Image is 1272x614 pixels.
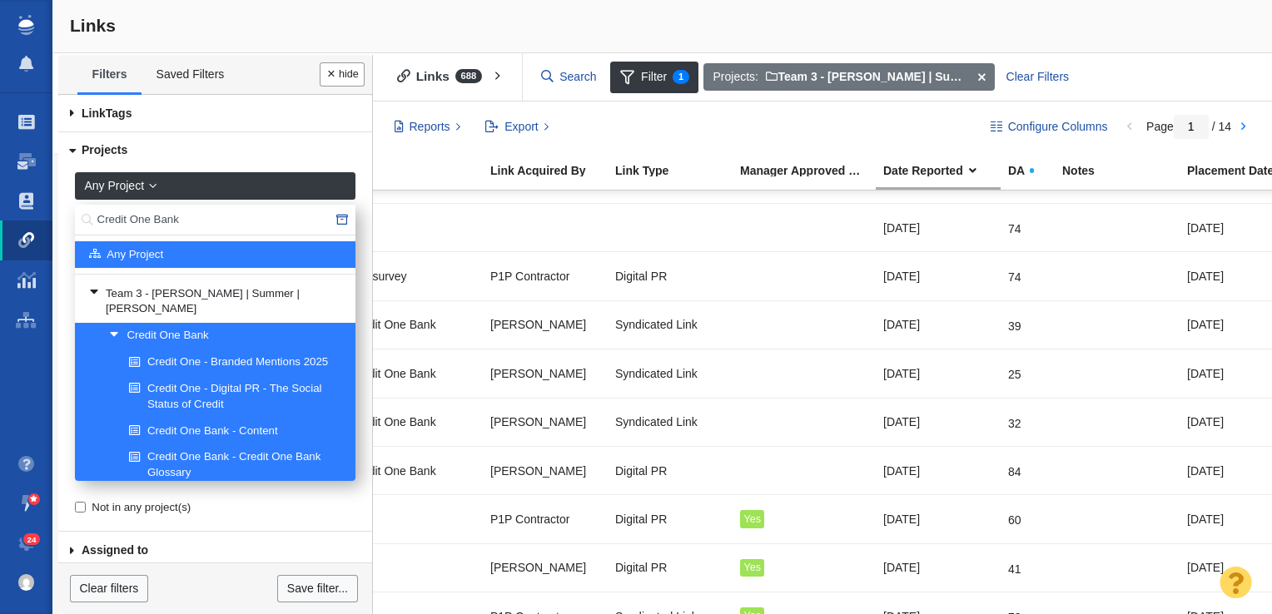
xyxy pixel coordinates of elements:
span: Digital PR [615,269,667,284]
a: Manager Approved Link? [740,165,882,179]
button: Reports [385,113,470,141]
div: Notes [1062,165,1185,176]
span: Yes [743,513,761,525]
span: Not in any project(s) [92,500,191,515]
td: Taylor Tomita [483,446,608,494]
span: Syndicated Link [615,414,698,429]
div: Anchor Text [283,165,489,176]
div: according to Credit One Bank [283,453,475,488]
span: Link [82,106,106,120]
span: Digital PR [615,560,667,575]
button: Export [476,113,559,141]
span: [PERSON_NAME] [490,414,586,429]
a: Save filter... [277,575,357,603]
span: [PERSON_NAME] [490,366,586,381]
a: Saved Filters [142,57,239,92]
input: Search... [75,205,355,235]
div: [DATE] [883,307,993,343]
div: 74 [1008,210,1021,236]
span: Syndicated Link [615,366,698,381]
div: according to Credit One Bank [283,404,475,440]
a: Notes [1062,165,1185,179]
div: [DATE] [883,550,993,586]
span: Links [70,16,116,35]
a: Credit One Bank - Content [125,418,345,443]
div: [DATE] [883,258,993,294]
span: Any Project [84,177,144,195]
span: 1 [673,70,689,84]
div: 84 [1008,453,1021,479]
span: Filter [610,62,698,93]
span: [PERSON_NAME] [490,463,586,478]
a: DA [1008,165,1061,179]
a: Any Project [78,242,335,267]
a: Projects [58,132,372,170]
span: Syndicated Link [615,317,698,332]
img: 0a657928374d280f0cbdf2a1688580e1 [18,574,35,591]
span: 24 [23,533,41,546]
div: 32 [1008,404,1021,431]
td: Digital PR [608,252,733,300]
span: Export [504,118,538,136]
td: P1P Contractor [483,495,608,543]
td: Taylor Tomita [483,349,608,398]
span: Any Project [107,247,163,263]
span: P1P Contractor [490,269,569,284]
a: Tags [58,95,372,132]
div: national survey [283,501,475,537]
td: Jim Miller [483,543,608,592]
td: Digital PR [608,495,733,543]
span: [PERSON_NAME] [490,317,586,332]
div: 74 [1008,258,1021,285]
span: Team 3 - [PERSON_NAME] | Summer | [PERSON_NAME]\Credit One Bank [766,70,1184,83]
div: 41 [1008,550,1021,577]
span: [PERSON_NAME] [490,560,586,575]
td: Taylor Tomita [483,398,608,446]
div: Credit One Bank [283,550,475,586]
div: Credit One Bank survey [283,258,475,294]
div: Manager Approved Link? [740,165,882,176]
button: Done [320,62,365,87]
a: Link Type [615,165,738,179]
span: P1P Contractor [490,512,569,527]
div: according to Credit One Bank [283,355,475,391]
div: [DATE] [883,355,993,391]
a: Credit One Bank - Credit One Bank Glossary [125,445,345,485]
td: Digital PR [608,543,733,592]
span: Reports [410,118,450,136]
input: Not in any project(s) [75,502,86,512]
td: Yes [733,543,876,592]
a: Credit One - Branded Mentions 2025 [125,350,345,375]
div: Link Acquired By [490,165,614,176]
span: Digital PR [615,463,667,478]
a: Anchor Text [283,165,489,179]
div: [DATE] [883,453,993,488]
span: Yes [743,562,761,573]
img: buzzstream_logo_iconsimple.png [18,15,33,35]
a: Date Reported [883,165,1006,179]
a: Credit One - Digital PR - The Social Status of Credit [125,376,345,416]
td: P1P Contractor [483,252,608,300]
div: Clear Filters [996,63,1078,92]
span: Configure Columns [1008,118,1108,136]
a: Link Acquired By [490,165,614,179]
div: [DATE] [883,404,993,440]
span: Page / 14 [1146,120,1231,133]
div: 60 [1008,501,1021,527]
a: Team 3 - [PERSON_NAME] | Summer | [PERSON_NAME] [83,281,345,321]
div: [DATE] [883,501,993,537]
button: Configure Columns [981,113,1117,141]
div: 25 [1008,355,1021,382]
div: click here [283,210,475,245]
span: Projects: [713,68,758,86]
td: Syndicated Link [608,300,733,349]
input: Search [534,62,604,92]
div: Date Reported [883,165,1006,176]
a: Filters [77,57,142,92]
a: Clear filters [70,575,148,603]
td: Syndicated Link [608,349,733,398]
div: 39 [1008,307,1021,334]
a: Credit One Bank [105,324,346,349]
div: according to Credit One Bank [283,307,475,343]
td: Yes [733,495,876,543]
